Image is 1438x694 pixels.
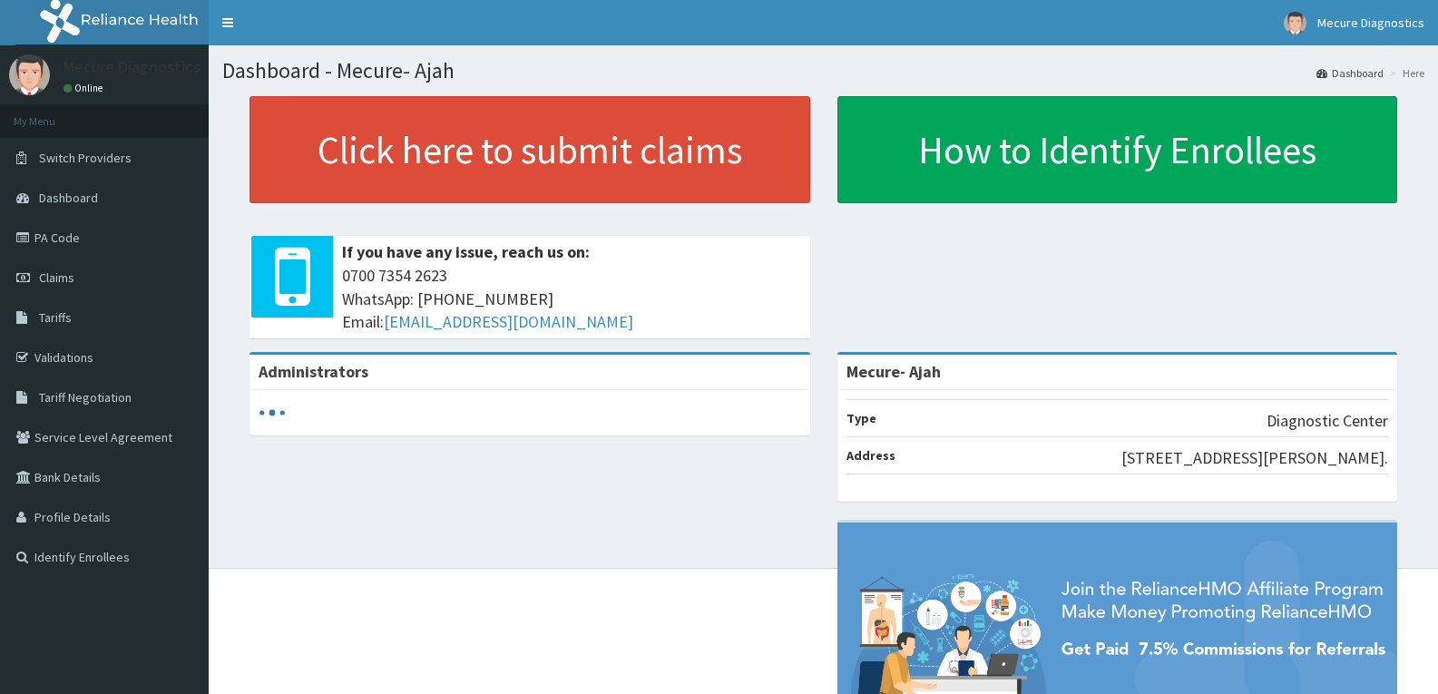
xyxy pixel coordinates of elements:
[1284,12,1306,34] img: User Image
[1267,409,1388,433] p: Diagnostic Center
[64,59,201,75] p: Mecure Diagnostics
[39,309,72,326] span: Tariffs
[837,96,1398,203] a: How to Identify Enrollees
[39,389,132,406] span: Tariff Negotiation
[259,399,286,426] svg: audio-loading
[342,264,801,334] span: 0700 7354 2623 WhatsApp: [PHONE_NUMBER] Email:
[39,269,74,286] span: Claims
[846,361,941,382] strong: Mecure- Ajah
[259,361,368,382] b: Administrators
[1385,65,1424,81] li: Here
[9,54,50,95] img: User Image
[846,410,876,426] b: Type
[1316,65,1384,81] a: Dashboard
[1121,446,1388,470] p: [STREET_ADDRESS][PERSON_NAME].
[846,447,895,464] b: Address
[384,311,633,332] a: [EMAIL_ADDRESS][DOMAIN_NAME]
[342,241,590,262] b: If you have any issue, reach us on:
[64,82,107,94] a: Online
[222,59,1424,83] h1: Dashboard - Mecure- Ajah
[39,190,98,206] span: Dashboard
[39,150,132,166] span: Switch Providers
[249,96,810,203] a: Click here to submit claims
[1317,15,1424,31] span: Mecure Diagnostics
